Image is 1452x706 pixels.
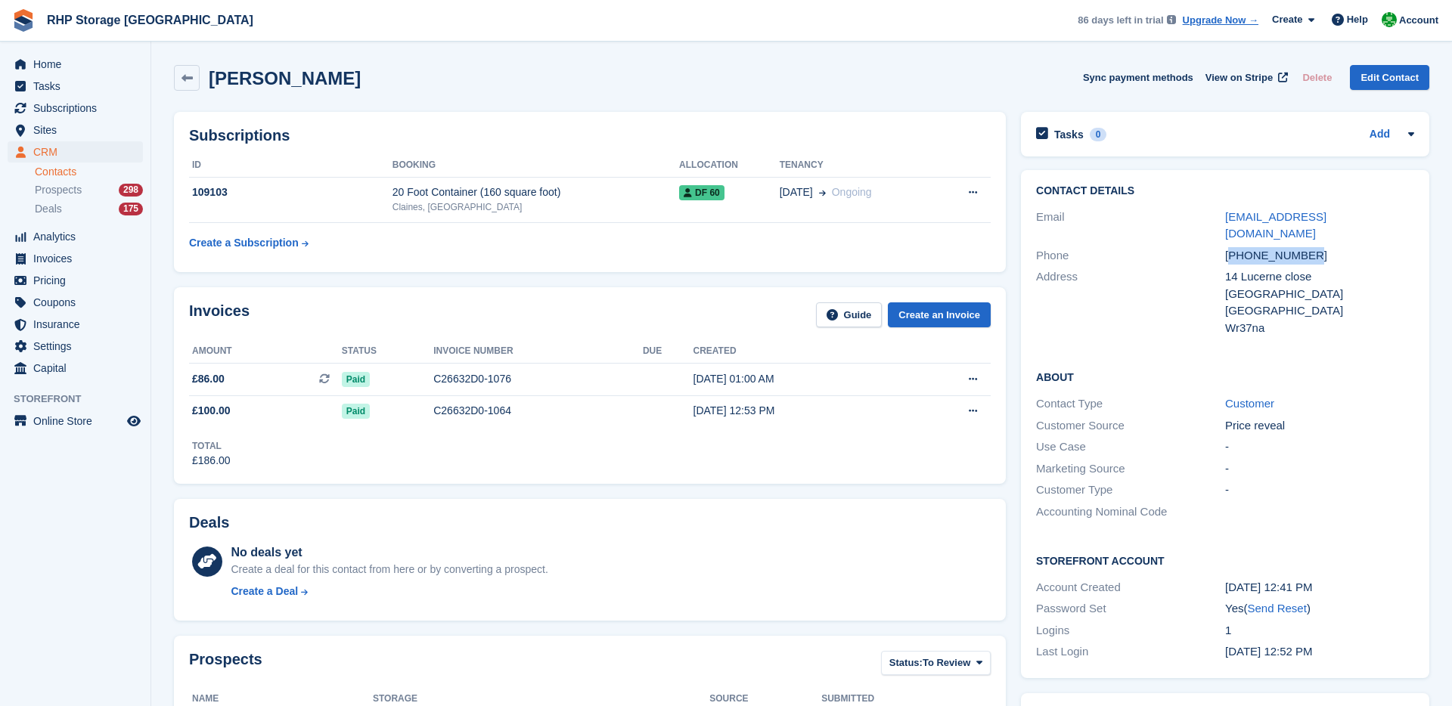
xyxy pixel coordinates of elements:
div: Marketing Source [1036,460,1225,478]
a: menu [8,292,143,313]
div: 175 [119,203,143,215]
a: Create a Subscription [189,229,309,257]
h2: Invoices [189,302,250,327]
div: 298 [119,184,143,197]
th: Due [643,339,693,364]
span: Online Store [33,410,124,432]
div: Use Case [1036,438,1225,456]
h2: Tasks [1054,128,1084,141]
h2: Contact Details [1036,185,1414,197]
a: Create a Deal [231,584,548,599]
img: icon-info-grey-7440780725fd019a000dd9b08b2336e03edf1995a4989e88bcd33f0948082b44.svg [1167,15,1176,24]
a: menu [8,119,143,141]
a: menu [8,248,143,269]
div: C26632D0-1064 [433,403,643,419]
div: 14 Lucerne close [1225,268,1414,286]
a: Send Reset [1247,602,1306,615]
button: Status: To Review [881,651,991,676]
div: Total [192,439,231,453]
h2: Prospects [189,651,262,679]
div: Contact Type [1036,395,1225,413]
span: 86 days left in trial [1078,13,1163,28]
h2: [PERSON_NAME] [209,68,361,88]
a: menu [8,226,143,247]
span: DF 60 [679,185,724,200]
div: Account Created [1036,579,1225,596]
span: Paid [342,372,370,387]
span: Subscriptions [33,98,124,119]
div: - [1225,438,1414,456]
img: Rod [1382,12,1397,27]
span: Account [1399,13,1438,28]
div: Email [1036,209,1225,243]
div: 20 Foot Container (160 square foot) [392,184,679,200]
div: 1 [1225,622,1414,639]
a: Guide [816,302,883,327]
span: Home [33,54,124,75]
div: [DATE] 12:53 PM [693,403,907,419]
a: menu [8,314,143,335]
a: Contacts [35,165,143,179]
th: Tenancy [780,153,937,178]
div: Logins [1036,622,1225,639]
div: Address [1036,268,1225,336]
div: Claines, [GEOGRAPHIC_DATA] [392,200,679,214]
span: View on Stripe [1205,70,1273,85]
div: C26632D0-1076 [433,371,643,387]
span: Coupons [33,292,124,313]
span: Analytics [33,226,124,247]
div: Yes [1225,600,1414,618]
a: Preview store [125,412,143,430]
th: Amount [189,339,342,364]
span: Help [1347,12,1368,27]
span: £86.00 [192,371,225,387]
div: Password Set [1036,600,1225,618]
div: - [1225,460,1414,478]
div: [GEOGRAPHIC_DATA] [1225,302,1414,320]
span: Invoices [33,248,124,269]
span: Status: [889,655,923,670]
div: Customer Type [1036,482,1225,499]
span: Storefront [14,392,150,407]
a: Edit Contact [1350,65,1429,90]
div: Create a Deal [231,584,298,599]
span: Sites [33,119,124,141]
span: £100.00 [192,403,231,419]
span: ( ) [1243,602,1310,615]
span: Ongoing [832,186,872,198]
a: [EMAIL_ADDRESS][DOMAIN_NAME] [1225,210,1326,240]
span: Capital [33,358,124,379]
time: 2025-09-19 11:52:15 UTC [1225,645,1313,658]
button: Delete [1296,65,1338,90]
a: menu [8,336,143,357]
th: Booking [392,153,679,178]
h2: Storefront Account [1036,553,1414,568]
a: menu [8,358,143,379]
a: RHP Storage [GEOGRAPHIC_DATA] [41,8,259,33]
a: menu [8,98,143,119]
div: [PHONE_NUMBER] [1225,247,1414,265]
th: Created [693,339,907,364]
h2: About [1036,369,1414,384]
div: [GEOGRAPHIC_DATA] [1225,286,1414,303]
div: No deals yet [231,543,548,562]
span: Pricing [33,270,124,291]
span: To Review [923,655,970,670]
a: View on Stripe [1199,65,1291,90]
div: Create a Subscription [189,235,299,251]
th: Invoice number [433,339,643,364]
div: Last Login [1036,643,1225,661]
div: Customer Source [1036,417,1225,435]
a: menu [8,410,143,432]
a: Upgrade Now → [1183,13,1258,28]
span: [DATE] [780,184,813,200]
img: stora-icon-8386f47178a22dfd0bd8f6a31ec36ba5ce8667c1dd55bd0f319d3a0aa187defe.svg [12,9,35,32]
div: 109103 [189,184,392,200]
div: Phone [1036,247,1225,265]
a: Add [1370,126,1390,144]
a: menu [8,54,143,75]
th: ID [189,153,392,178]
span: Tasks [33,76,124,97]
div: [DATE] 12:41 PM [1225,579,1414,596]
div: Wr37na [1225,320,1414,337]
